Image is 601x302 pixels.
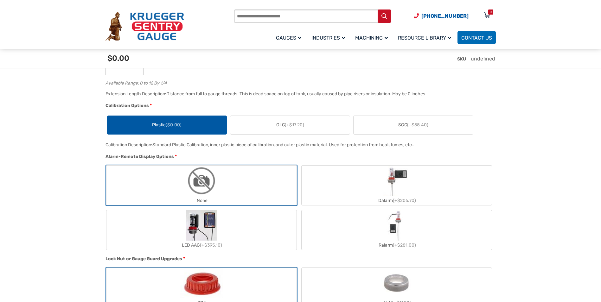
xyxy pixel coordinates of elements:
[490,9,492,15] div: 0
[175,153,177,160] abbr: required
[105,256,182,261] span: Lock Nut or Gauge Guard Upgrades
[457,31,496,44] a: Contact Us
[351,30,394,45] a: Machining
[302,210,492,250] label: Ralarm
[105,142,152,148] span: Calibration Description:
[105,91,166,97] span: Extension Length Description:
[105,12,184,41] img: Krueger Sentry Gauge
[200,242,222,248] span: (+$395.10)
[398,122,428,128] span: SGC
[311,35,345,41] span: Industries
[393,242,416,248] span: (+$281.00)
[393,198,416,203] span: (+$206.70)
[355,35,388,41] span: Machining
[302,241,492,250] div: Ralarm
[398,35,451,41] span: Resource Library
[407,122,428,128] span: (+$58.40)
[302,196,492,205] div: Dalarm
[308,30,351,45] a: Industries
[421,13,469,19] span: [PHONE_NUMBER]
[152,142,416,148] div: Standard Plastic Calibration, inner plastic piece of calibration, and outer plastic material. Use...
[106,166,297,205] label: None
[394,30,457,45] a: Resource Library
[461,35,492,41] span: Contact Us
[166,91,426,97] div: Distance from full to gauge threads. This is dead space on top of tank, usually caused by pipe ri...
[285,122,304,128] span: (+$17.20)
[105,154,174,159] span: Alarm-Remote Display Options
[106,196,297,205] div: None
[414,12,469,20] a: Phone Number (920) 434-8860
[183,255,185,262] abbr: required
[106,241,297,250] div: LED AAG
[152,122,182,128] span: Plastic
[276,35,301,41] span: Gauges
[106,210,297,250] label: LED AAG
[276,122,304,128] span: GLC
[471,56,495,62] span: undefined
[272,30,308,45] a: Gauges
[105,79,493,85] div: Available Range: 0 to 12 By 1/4
[150,102,152,109] abbr: required
[302,166,492,205] label: Dalarm
[166,122,182,128] span: ($0.00)
[105,103,149,108] span: Calibration Options
[457,56,466,62] span: SKU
